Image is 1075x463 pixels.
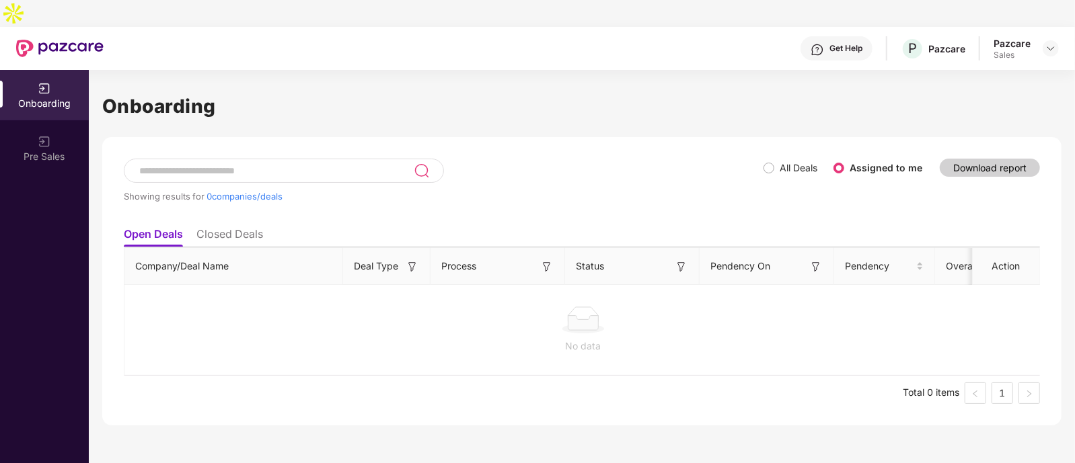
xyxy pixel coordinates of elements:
span: Status [576,259,604,273]
div: No data [135,339,1031,353]
button: left [965,382,986,404]
label: Assigned to me [850,162,922,173]
li: 1 [992,382,1013,404]
div: Get Help [829,43,862,54]
img: New Pazcare Logo [16,40,104,57]
li: Closed Deals [196,227,263,247]
span: right [1025,390,1033,398]
div: Sales [994,50,1031,60]
li: Open Deals [124,227,183,247]
span: Deal Type [354,259,398,273]
div: Pazcare [928,42,965,55]
li: Total 0 items [903,382,959,404]
span: Pendency On [710,259,770,273]
button: right [1018,382,1040,404]
span: 0 companies/deals [207,191,283,202]
li: Next Page [1018,382,1040,404]
th: Action [973,248,1040,285]
img: svg+xml;base64,PHN2ZyB3aWR0aD0iMjAiIGhlaWdodD0iMjAiIHZpZXdCb3g9IjAgMCAyMCAyMCIgZmlsbD0ibm9uZSIgeG... [38,82,51,95]
span: P [908,40,917,56]
li: Previous Page [965,382,986,404]
img: svg+xml;base64,PHN2ZyB3aWR0aD0iMTYiIGhlaWdodD0iMTYiIHZpZXdCb3g9IjAgMCAxNiAxNiIgZmlsbD0ibm9uZSIgeG... [540,260,554,273]
div: Pazcare [994,37,1031,50]
img: svg+xml;base64,PHN2ZyB3aWR0aD0iMjAiIGhlaWdodD0iMjAiIHZpZXdCb3g9IjAgMCAyMCAyMCIgZmlsbD0ibm9uZSIgeG... [38,135,51,149]
img: svg+xml;base64,PHN2ZyBpZD0iSGVscC0zMngzMiIgeG1sbnM9Imh0dHA6Ly93d3cudzMub3JnLzIwMDAvc3ZnIiB3aWR0aD... [811,43,824,56]
th: Overall Pendency [935,248,1049,285]
img: svg+xml;base64,PHN2ZyB3aWR0aD0iMjQiIGhlaWdodD0iMjUiIHZpZXdCb3g9IjAgMCAyNCAyNSIgZmlsbD0ibm9uZSIgeG... [414,163,429,179]
a: 1 [992,383,1012,403]
img: svg+xml;base64,PHN2ZyB3aWR0aD0iMTYiIGhlaWdodD0iMTYiIHZpZXdCb3g9IjAgMCAxNiAxNiIgZmlsbD0ibm9uZSIgeG... [406,260,419,273]
img: svg+xml;base64,PHN2ZyBpZD0iRHJvcGRvd24tMzJ4MzIiIHhtbG5zPSJodHRwOi8vd3d3LnczLm9yZy8yMDAwL3N2ZyIgd2... [1045,43,1056,54]
label: All Deals [780,162,817,173]
span: left [971,390,979,398]
img: svg+xml;base64,PHN2ZyB3aWR0aD0iMTYiIGhlaWdodD0iMTYiIHZpZXdCb3g9IjAgMCAxNiAxNiIgZmlsbD0ibm9uZSIgeG... [809,260,823,273]
span: Process [441,259,476,273]
img: svg+xml;base64,PHN2ZyB3aWR0aD0iMTYiIGhlaWdodD0iMTYiIHZpZXdCb3g9IjAgMCAxNiAxNiIgZmlsbD0ibm9uZSIgeG... [675,260,688,273]
span: Pendency [845,259,914,273]
th: Pendency [834,248,935,285]
h1: Onboarding [102,91,1062,121]
button: Download report [940,159,1040,177]
th: Company/Deal Name [124,248,343,285]
div: Showing results for [124,191,764,202]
